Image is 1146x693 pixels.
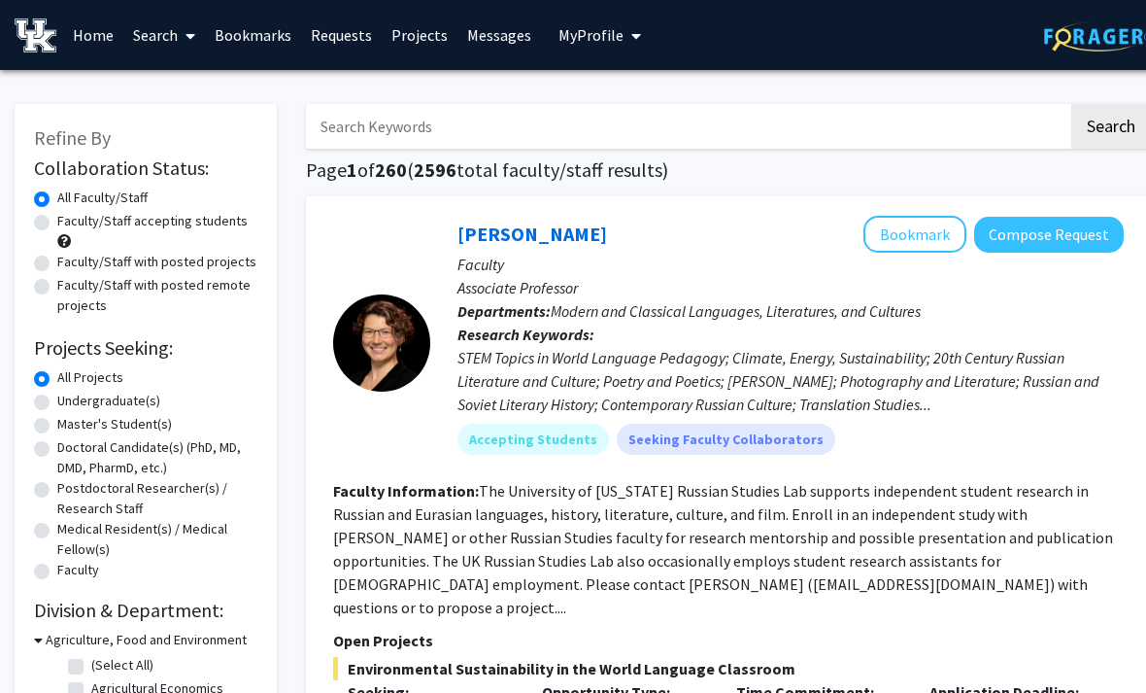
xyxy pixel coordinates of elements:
h3: Agriculture, Food and Environment [46,630,247,650]
fg-read-more: The University of [US_STATE] Russian Studies Lab supports independent student research in Russian... [333,481,1113,617]
label: Faculty [57,560,99,580]
label: All Faculty/Staff [57,188,148,208]
b: Research Keywords: [457,325,594,344]
b: Faculty Information: [333,481,479,501]
label: Faculty/Staff with posted remote projects [57,275,257,316]
label: All Projects [57,367,123,388]
span: My Profile [558,25,624,45]
iframe: Chat [15,606,83,678]
label: Medical Resident(s) / Medical Fellow(s) [57,519,257,560]
h2: Collaboration Status: [34,156,257,180]
label: Undergraduate(s) [57,391,160,411]
a: Home [63,1,123,69]
p: Associate Professor [457,276,1124,299]
a: Bookmarks [205,1,301,69]
b: Departments: [457,301,551,321]
button: Compose Request to Molly Blasing [974,217,1124,253]
a: Messages [457,1,541,69]
input: Search Keywords [306,104,1068,149]
div: STEM Topics in World Language Pedagogy; Climate, Energy, Sustainability; 20th Century Russian Lit... [457,346,1124,416]
a: Search [123,1,205,69]
mat-chip: Seeking Faculty Collaborators [617,424,835,455]
label: Postdoctoral Researcher(s) / Research Staff [57,478,257,519]
button: Add Molly Blasing to Bookmarks [863,216,966,253]
label: Faculty/Staff with posted projects [57,252,256,272]
p: Open Projects [333,629,1124,652]
span: Environmental Sustainability in the World Language Classroom [333,657,1124,680]
a: Projects [382,1,457,69]
a: Requests [301,1,382,69]
span: Modern and Classical Languages, Literatures, and Cultures [551,301,921,321]
label: Faculty/Staff accepting students [57,211,248,231]
span: Refine By [34,125,111,150]
a: [PERSON_NAME] [457,222,607,246]
mat-chip: Accepting Students [457,424,609,455]
h2: Division & Department: [34,599,257,622]
label: (Select All) [91,655,153,676]
span: 2596 [414,157,456,182]
label: Master's Student(s) [57,414,172,434]
span: 260 [375,157,407,182]
span: 1 [347,157,357,182]
h2: Projects Seeking: [34,336,257,360]
p: Faculty [457,253,1124,276]
label: Doctoral Candidate(s) (PhD, MD, DMD, PharmD, etc.) [57,437,257,478]
img: University of Kentucky Logo [15,18,56,52]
